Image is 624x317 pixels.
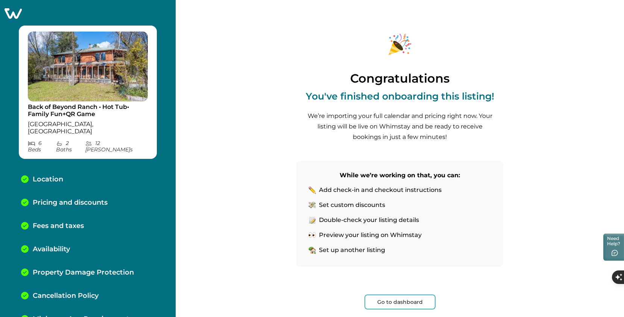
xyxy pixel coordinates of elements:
p: Availability [33,245,70,254]
p: Congratulations [350,72,449,85]
p: While we’re working on that, you can: [308,170,491,181]
p: Set up another listing [319,246,385,254]
img: congratulations [372,23,428,66]
p: 12 [PERSON_NAME] s [85,140,148,153]
button: Go to dashboard [364,294,436,309]
p: Add check-in and checkout instructions [319,186,442,194]
p: Cancellation Policy [33,292,99,300]
p: Back of Beyond Ranch • Hot Tub• Family Fun+QR Game [28,103,148,118]
p: [GEOGRAPHIC_DATA], [GEOGRAPHIC_DATA] [28,121,148,135]
p: Set custom discounts [319,201,385,209]
img: eyes-icon [308,231,316,239]
img: money-icon [308,201,316,209]
p: You've finished onboarding this listing! [306,91,494,101]
p: Location [33,175,63,184]
p: 6 Bed s [28,140,56,153]
p: Fees and taxes [33,222,84,230]
p: Double-check your listing details [319,216,419,224]
p: 2 Bath s [56,140,85,153]
img: home-icon [308,246,316,254]
img: propertyImage_Back of Beyond Ranch • Hot Tub• Family Fun+QR Game [28,32,148,101]
p: Preview your listing on Whimstay [319,231,422,239]
img: pencil-icon [308,186,316,194]
p: Property Damage Protection [33,269,134,277]
p: We’re importing your full calendar and pricing right now. Your listing will be live on Whimstay a... [306,111,494,142]
p: Pricing and discounts [33,199,108,207]
img: list-pencil-icon [308,216,316,224]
